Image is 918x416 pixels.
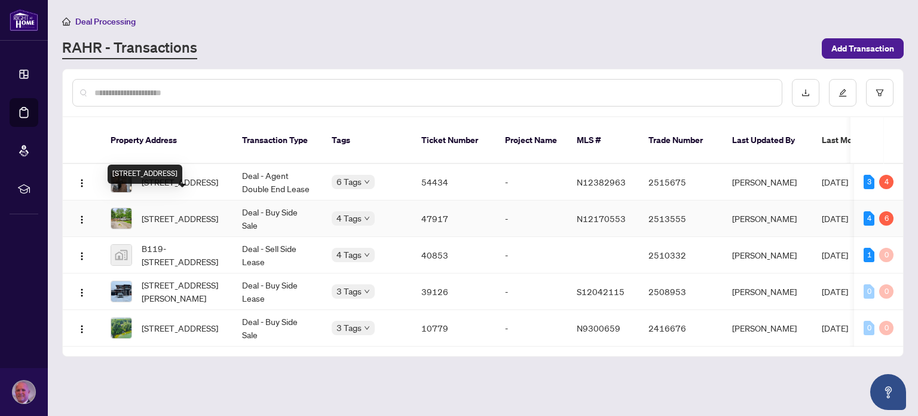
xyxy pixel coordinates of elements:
img: Logo [77,324,87,334]
span: N12382963 [577,177,626,187]
div: [STREET_ADDRESS] [108,165,182,184]
button: Logo [72,209,91,228]
span: B119-[STREET_ADDRESS] [142,242,223,268]
td: Deal - Agent Double End Lease [232,164,322,201]
td: Deal - Buy Side Lease [232,274,322,310]
td: - [495,310,567,347]
span: 6 Tags [336,175,362,189]
button: Logo [72,172,91,192]
img: Logo [77,178,87,188]
div: 0 [879,248,893,262]
div: 3 [864,175,874,189]
span: [DATE] [822,323,848,333]
div: 0 [879,284,893,299]
span: down [364,325,370,331]
button: edit [829,79,856,107]
span: [STREET_ADDRESS][PERSON_NAME] [142,278,223,305]
td: 10779 [412,310,495,347]
div: 6 [879,211,893,226]
div: 4 [879,175,893,189]
div: 4 [864,211,874,226]
span: Deal Processing [75,16,136,27]
div: 0 [864,321,874,335]
th: Trade Number [639,117,723,164]
th: Transaction Type [232,117,322,164]
button: Logo [72,245,91,265]
td: Deal - Buy Side Sale [232,310,322,347]
span: down [364,179,370,185]
td: 39126 [412,274,495,310]
span: [DATE] [822,177,848,187]
td: [PERSON_NAME] [723,237,812,274]
button: Add Transaction [822,38,904,59]
img: thumbnail-img [111,318,131,338]
span: edit [839,89,847,97]
span: [STREET_ADDRESS] [142,321,218,335]
th: Project Name [495,117,567,164]
img: logo [10,9,38,31]
td: 47917 [412,201,495,237]
td: 2416676 [639,310,723,347]
span: [DATE] [822,250,848,260]
span: S12042115 [577,286,625,297]
span: home [62,17,71,26]
img: thumbnail-img [111,281,131,302]
span: Last Modified Date [822,133,895,147]
td: - [495,201,567,237]
td: Deal - Sell Side Lease [232,237,322,274]
td: [PERSON_NAME] [723,164,812,201]
button: Logo [72,282,91,301]
td: [PERSON_NAME] [723,310,812,347]
span: download [801,89,810,97]
span: 4 Tags [336,248,362,262]
span: down [364,215,370,221]
span: 3 Tags [336,321,362,335]
span: N9300659 [577,323,620,333]
span: 3 Tags [336,284,362,298]
span: Add Transaction [831,39,894,58]
img: thumbnail-img [111,208,131,229]
td: 2515675 [639,164,723,201]
span: filter [876,89,884,97]
img: Profile Icon [13,381,35,403]
span: [DATE] [822,286,848,297]
td: 54434 [412,164,495,201]
button: filter [866,79,893,107]
td: - [495,164,567,201]
th: MLS # [567,117,639,164]
img: Logo [77,215,87,224]
span: 4 Tags [336,211,362,225]
a: RAHR - Transactions [62,38,197,59]
td: 40853 [412,237,495,274]
th: Tags [322,117,412,164]
div: 0 [879,321,893,335]
img: Logo [77,288,87,297]
td: Deal - Buy Side Sale [232,201,322,237]
th: Ticket Number [412,117,495,164]
button: download [792,79,819,107]
td: - [495,237,567,274]
span: [DATE] [822,213,848,224]
th: Property Address [101,117,232,164]
button: Open asap [870,374,906,410]
img: thumbnail-img [111,245,131,265]
img: Logo [77,251,87,261]
td: - [495,274,567,310]
div: 0 [864,284,874,299]
div: 1 [864,248,874,262]
span: N12170553 [577,213,626,224]
td: [PERSON_NAME] [723,274,812,310]
span: down [364,289,370,294]
td: 2513555 [639,201,723,237]
button: Logo [72,318,91,338]
span: [STREET_ADDRESS] [142,212,218,225]
td: [PERSON_NAME] [723,201,812,237]
span: down [364,252,370,258]
td: 2508953 [639,274,723,310]
td: 2510332 [639,237,723,274]
th: Last Updated By [723,117,812,164]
